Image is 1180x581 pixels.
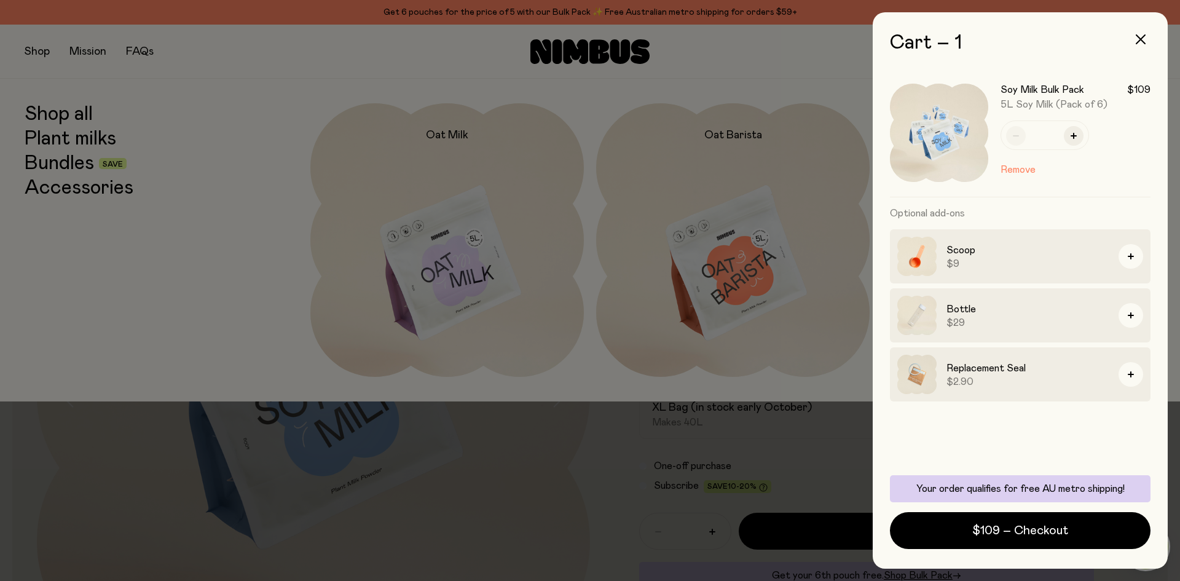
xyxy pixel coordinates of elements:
[1127,84,1150,96] span: $109
[1001,100,1107,109] span: 5L Soy Milk (Pack of 6)
[946,302,1109,317] h3: Bottle
[946,243,1109,258] h3: Scoop
[1001,162,1036,177] button: Remove
[946,376,1109,388] span: $2.90
[890,512,1150,549] button: $109 – Checkout
[890,197,1150,229] h3: Optional add-ons
[946,317,1109,329] span: $29
[972,522,1068,539] span: $109 – Checkout
[1001,84,1084,96] h3: Soy Milk Bulk Pack
[897,483,1143,495] p: Your order qualifies for free AU metro shipping!
[946,361,1109,376] h3: Replacement Seal
[890,32,1150,54] h2: Cart – 1
[946,258,1109,270] span: $9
